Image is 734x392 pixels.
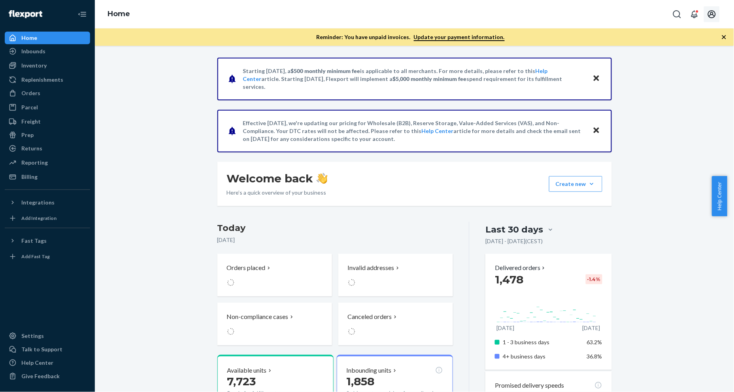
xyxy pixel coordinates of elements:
[101,3,136,26] ol: breadcrumbs
[21,118,41,126] div: Freight
[217,254,332,296] button: Orders placed
[591,125,602,137] button: Close
[227,375,256,388] span: 7,723
[21,62,47,69] div: Inventory
[347,375,375,388] span: 1,858
[393,75,467,82] span: $5,000 monthly minimum fee
[21,332,44,340] div: Settings
[227,189,328,197] p: Here’s a quick overview of your business
[549,176,602,192] button: Create new
[74,6,90,22] button: Close Navigation
[21,144,42,152] div: Returns
[21,215,57,221] div: Add Integration
[21,345,62,353] div: Talk to Support
[5,250,90,263] a: Add Fast Tag
[227,312,289,321] p: Non-compliance cases
[5,59,90,72] a: Inventory
[21,34,37,42] div: Home
[704,6,720,22] button: Open account menu
[21,359,53,367] div: Help Center
[5,87,90,99] a: Orders
[587,353,602,360] span: 36.8%
[338,254,453,296] button: Invalid addresses
[21,237,47,245] div: Fast Tags
[5,115,90,128] a: Freight
[227,263,266,272] p: Orders placed
[348,263,394,272] p: Invalid addresses
[485,237,543,245] p: [DATE] - [DATE] ( CEST )
[5,171,90,183] a: Billing
[5,156,90,169] a: Reporting
[5,129,90,141] a: Prep
[503,338,581,346] p: 1 - 3 business days
[5,196,90,209] button: Integrations
[5,330,90,342] a: Settings
[227,366,267,375] p: Available units
[217,222,453,234] h3: Today
[485,223,543,236] div: Last 30 days
[414,34,505,41] a: Update your payment information.
[687,6,702,22] button: Open notifications
[317,33,505,41] p: Reminder: You have unpaid invoices.
[21,159,48,167] div: Reporting
[9,10,42,18] img: Flexport logo
[317,173,328,184] img: hand-wave emoji
[21,372,60,380] div: Give Feedback
[591,73,602,84] button: Close
[347,366,392,375] p: Inbounding units
[495,263,547,272] button: Delivered orders
[495,273,523,286] span: 1,478
[495,381,564,390] p: Promised delivery speeds
[587,339,602,345] span: 63.2%
[582,324,600,332] p: [DATE]
[5,101,90,114] a: Parcel
[243,119,585,143] p: Effective [DATE], we're updating our pricing for Wholesale (B2B), Reserve Storage, Value-Added Se...
[5,370,90,383] button: Give Feedback
[227,171,328,186] h1: Welcome back
[217,303,332,345] button: Non-compliance cases
[503,353,581,360] p: 4+ business days
[21,253,50,260] div: Add Fast Tag
[21,103,38,111] div: Parcel
[5,32,90,44] a: Home
[586,274,602,284] div: -1.4 %
[217,236,453,244] p: [DATE]
[669,6,685,22] button: Open Search Box
[21,76,63,84] div: Replenishments
[422,128,454,134] a: Help Center
[21,131,34,139] div: Prep
[338,303,453,345] button: Canceled orders
[5,45,90,58] a: Inbounds
[5,142,90,155] a: Returns
[5,234,90,247] button: Fast Tags
[291,68,360,74] span: $500 monthly minimum fee
[243,67,585,91] p: Starting [DATE], a is applicable to all merchants. For more details, please refer to this article...
[5,212,90,225] a: Add Integration
[21,89,40,97] div: Orders
[21,199,55,206] div: Integrations
[348,312,392,321] p: Canceled orders
[496,324,514,332] p: [DATE]
[21,47,45,55] div: Inbounds
[21,173,38,181] div: Billing
[5,343,90,356] a: Talk to Support
[5,73,90,86] a: Replenishments
[108,9,130,18] a: Home
[5,356,90,369] a: Help Center
[712,176,727,216] button: Help Center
